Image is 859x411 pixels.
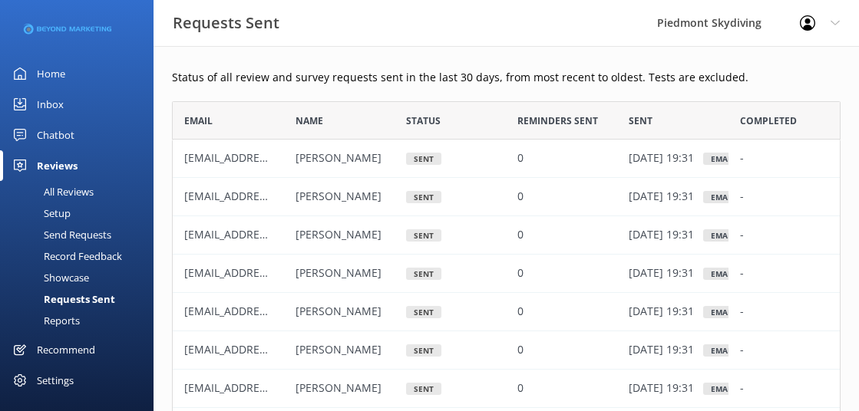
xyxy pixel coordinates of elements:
[296,266,382,281] span: [PERSON_NAME]
[9,202,71,224] div: Setup
[406,191,441,203] div: Sent
[37,58,65,89] div: Home
[703,306,742,318] div: Email
[629,113,653,128] span: Sent
[9,267,154,288] a: Showcase
[9,310,154,331] a: Reports
[173,11,279,35] h3: Requests Sent
[9,267,89,288] div: Showcase
[172,293,841,331] div: row
[629,150,694,167] p: [DATE] 19:31
[517,265,524,282] p: 0
[406,383,441,395] div: Sent
[703,344,742,357] div: Email
[517,113,598,128] span: Reminders Sent
[9,245,154,267] a: Record Feedback
[703,383,742,395] div: Email
[629,304,694,321] p: [DATE] 19:31
[184,343,364,357] span: [EMAIL_ADDRESS][DOMAIN_NAME]
[9,288,115,310] div: Requests Sent
[517,342,524,359] p: 0
[406,229,441,242] div: Sent
[23,24,111,35] img: 3-1676954853.png
[184,189,364,204] span: [EMAIL_ADDRESS][DOMAIN_NAME]
[703,153,742,165] div: Email
[296,304,382,319] span: [PERSON_NAME]
[629,380,694,397] p: [DATE] 19:31
[172,370,841,408] div: row
[406,306,441,318] div: Sent
[296,381,382,396] span: [PERSON_NAME]
[9,181,94,202] div: All Reviews
[9,310,80,331] div: Reports
[703,191,742,203] div: Email
[740,304,744,321] p: -
[517,227,524,244] p: 0
[740,380,744,397] p: -
[172,216,841,255] div: row
[37,120,74,150] div: Chatbot
[629,265,694,282] p: [DATE] 19:31
[184,228,364,242] span: [EMAIL_ADDRESS][DOMAIN_NAME]
[406,153,441,165] div: Sent
[296,189,382,204] span: [PERSON_NAME]
[629,342,694,359] p: [DATE] 19:31
[296,343,382,357] span: [PERSON_NAME]
[9,224,111,245] div: Send Requests
[740,342,744,359] p: -
[172,140,841,178] div: row
[172,69,841,86] p: Status of all review and survey requests sent in the last 30 days, from most recent to oldest. Te...
[703,268,742,280] div: Email
[740,265,744,282] p: -
[172,255,841,293] div: row
[517,189,524,205] p: 0
[9,288,154,310] a: Requests Sent
[9,224,154,245] a: Send Requests
[296,151,382,166] span: [PERSON_NAME]
[740,113,797,128] span: Completed
[296,113,323,128] span: Name
[9,202,154,224] a: Setup
[37,334,95,365] div: Recommend
[9,245,122,267] div: Record Feedback
[406,344,441,357] div: Sent
[172,331,841,370] div: row
[517,304,524,321] p: 0
[740,150,744,167] p: -
[9,181,154,202] a: All Reviews
[296,228,382,242] span: [PERSON_NAME]
[517,150,524,167] p: 0
[184,151,364,166] span: [EMAIL_ADDRESS][DOMAIN_NAME]
[184,304,364,319] span: [EMAIL_ADDRESS][DOMAIN_NAME]
[184,381,364,396] span: [EMAIL_ADDRESS][DOMAIN_NAME]
[740,189,744,205] p: -
[37,89,64,120] div: Inbox
[517,380,524,397] p: 0
[184,266,450,281] span: [EMAIL_ADDRESS][PERSON_NAME][DOMAIN_NAME]
[184,113,213,128] span: Email
[172,178,841,216] div: row
[629,189,694,205] p: [DATE] 19:31
[406,268,441,280] div: Sent
[703,229,742,242] div: Email
[37,150,78,181] div: Reviews
[37,365,74,396] div: Settings
[406,113,441,128] span: Status
[629,227,694,244] p: [DATE] 19:31
[740,227,744,244] p: -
